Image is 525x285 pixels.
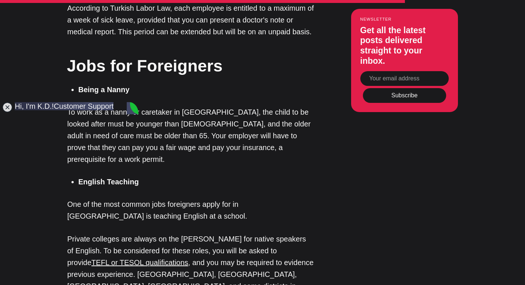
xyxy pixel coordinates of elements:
[67,106,314,165] p: To work as a nanny or caretaker in [GEOGRAPHIC_DATA], the child to be looked after must be younge...
[360,25,449,66] h3: Get all the latest posts delivered straight to your inbox.
[91,258,188,267] a: TEFL or TESOL qualifications
[67,198,314,222] p: One of the most common jobs foreigners apply for in [GEOGRAPHIC_DATA] is teaching English at a sc...
[360,71,449,86] input: Your email address
[67,2,314,38] p: According to Turkish Labor Law, each employee is entitled to a maximum of a week of sick leave, p...
[78,86,130,94] strong: Being a Nanny
[67,54,314,77] h2: Jobs for Foreigners
[363,88,446,103] button: Subscribe
[360,17,449,21] small: Newsletter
